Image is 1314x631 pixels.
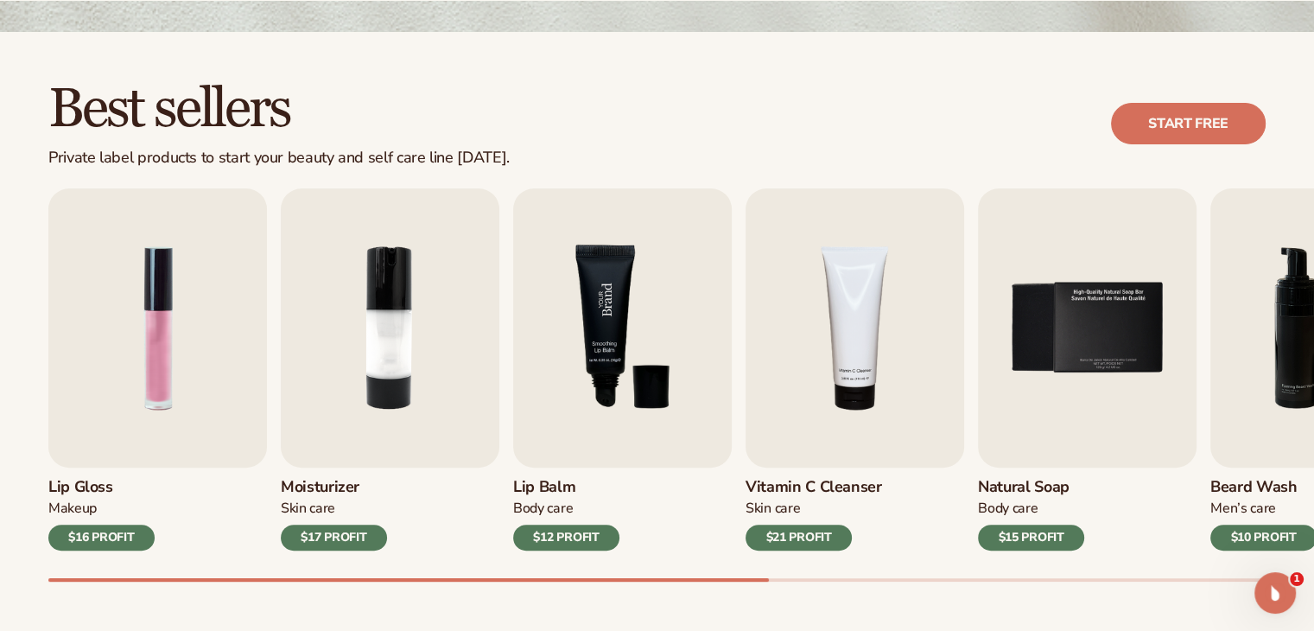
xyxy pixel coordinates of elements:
span: 1 [1290,572,1304,586]
a: 3 / 9 [513,188,732,551]
div: $15 PROFIT [978,525,1084,551]
div: $16 PROFIT [48,525,155,551]
a: Start free [1111,103,1266,144]
a: 1 / 9 [48,188,267,551]
div: Body Care [978,500,1084,518]
div: $21 PROFIT [746,525,852,551]
h3: Moisturizer [281,478,387,497]
div: Skin Care [281,500,387,518]
div: Private label products to start your beauty and self care line [DATE]. [48,149,510,168]
h3: Natural Soap [978,478,1084,497]
h3: Lip Gloss [48,478,155,497]
div: $12 PROFIT [513,525,619,551]
a: 4 / 9 [746,188,964,551]
div: Makeup [48,500,155,518]
a: 5 / 9 [978,188,1197,551]
img: Shopify Image 7 [513,188,732,468]
h3: Lip Balm [513,478,619,497]
h3: Vitamin C Cleanser [746,478,882,497]
a: 2 / 9 [281,188,499,551]
div: Skin Care [746,500,882,518]
h2: Best sellers [48,80,510,138]
div: $17 PROFIT [281,525,387,551]
div: Body Care [513,500,619,518]
iframe: Intercom live chat [1254,572,1296,614]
